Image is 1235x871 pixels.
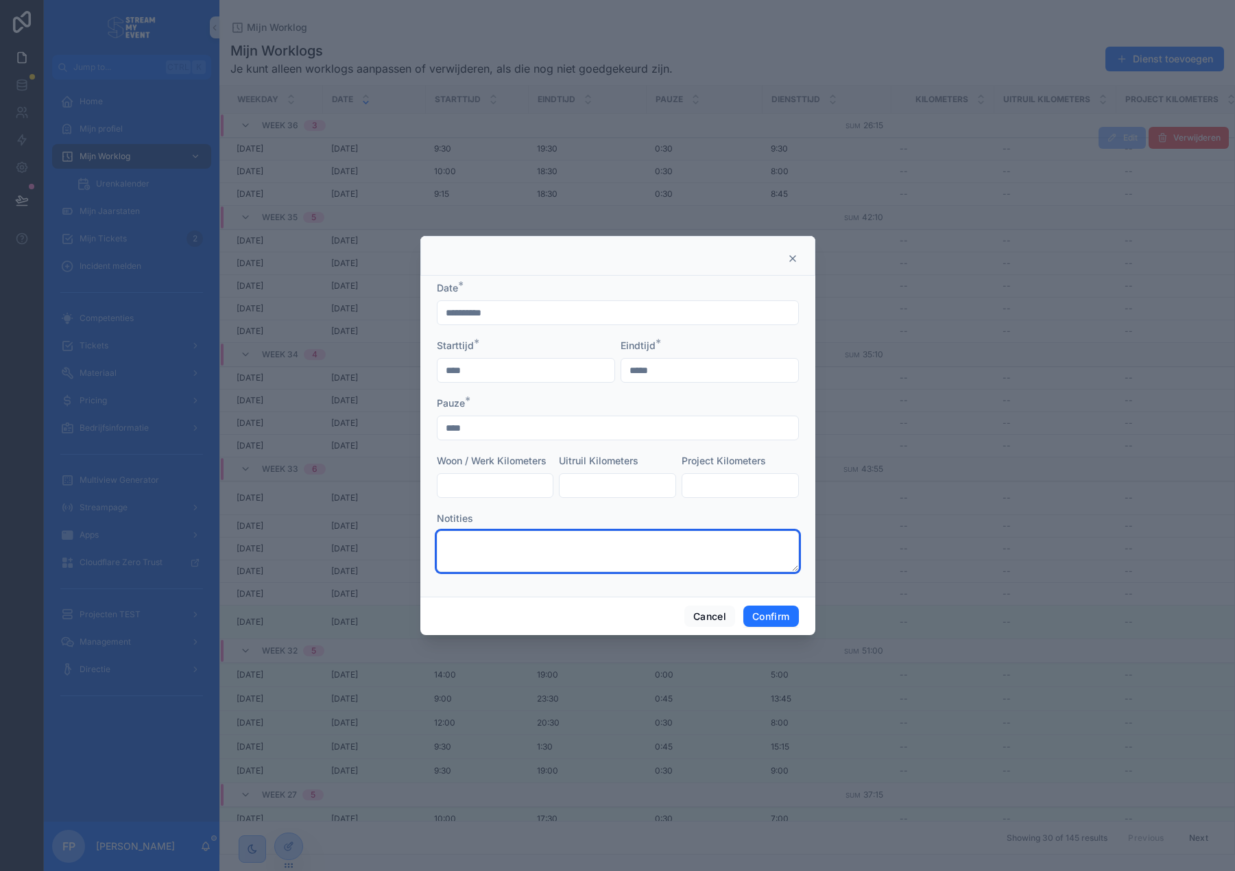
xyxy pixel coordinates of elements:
span: Eindtijd [621,339,656,351]
span: Date [437,282,458,294]
button: Cancel [684,606,735,628]
span: Starttijd [437,339,474,351]
span: Pauze [437,397,465,409]
span: Notities [437,512,473,524]
span: Woon / Werk Kilometers [437,455,547,466]
span: Uitruil Kilometers [559,455,638,466]
button: Confirm [743,606,798,628]
span: Project Kilometers [682,455,766,466]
